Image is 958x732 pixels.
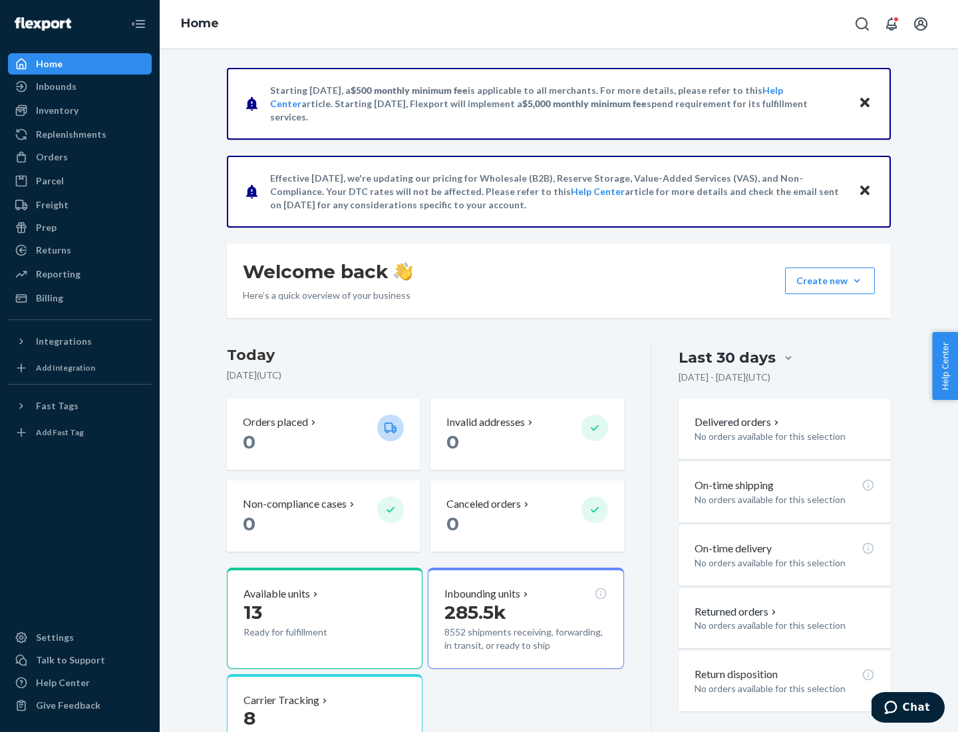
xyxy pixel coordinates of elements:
span: 13 [243,601,262,624]
p: No orders available for this selection [695,682,875,695]
p: No orders available for this selection [695,619,875,632]
button: Orders placed 0 [227,399,420,470]
p: Effective [DATE], we're updating our pricing for Wholesale (B2B), Reserve Storage, Value-Added Se... [270,172,846,212]
div: Fast Tags [36,399,79,413]
p: Return disposition [695,667,778,682]
iframe: Opens a widget where you can chat to one of our agents [872,692,945,725]
div: Inventory [36,104,79,117]
a: Parcel [8,170,152,192]
p: Available units [243,586,310,602]
p: Ready for fulfillment [243,626,367,639]
span: 0 [243,512,255,535]
p: No orders available for this selection [695,430,875,443]
p: Carrier Tracking [243,693,319,708]
p: On-time shipping [695,478,774,493]
button: Close Navigation [125,11,152,37]
button: Open Search Box [849,11,876,37]
div: Give Feedback [36,699,100,712]
p: Starting [DATE], a is applicable to all merchants. For more details, please refer to this article... [270,84,846,124]
a: Freight [8,194,152,216]
p: 8552 shipments receiving, forwarding, in transit, or ready to ship [444,626,607,652]
div: Replenishments [36,128,106,141]
button: Available units13Ready for fulfillment [227,568,422,669]
button: Open account menu [907,11,934,37]
p: [DATE] ( UTC ) [227,369,624,382]
div: Settings [36,631,74,644]
ol: breadcrumbs [170,5,230,43]
a: Inventory [8,100,152,121]
button: Fast Tags [8,395,152,417]
div: Returns [36,244,71,257]
a: Add Integration [8,357,152,379]
p: Canceled orders [446,496,521,512]
a: Orders [8,146,152,168]
h1: Welcome back [243,260,412,283]
a: Home [8,53,152,75]
div: Help Center [36,676,90,689]
a: Help Center [8,672,152,693]
a: Billing [8,287,152,309]
button: Talk to Support [8,649,152,671]
div: Integrations [36,335,92,348]
button: Inbounding units285.5k8552 shipments receiving, forwarding, in transit, or ready to ship [428,568,623,669]
a: Returns [8,240,152,261]
img: hand-wave emoji [394,262,412,281]
span: 0 [446,431,459,453]
div: Add Integration [36,362,95,373]
div: Add Fast Tag [36,427,84,438]
p: No orders available for this selection [695,493,875,506]
button: Canceled orders 0 [430,480,623,552]
a: Settings [8,627,152,648]
div: Prep [36,221,57,234]
button: Close [856,182,874,201]
span: 285.5k [444,601,506,624]
p: Orders placed [243,415,308,430]
div: Home [36,57,63,71]
span: $500 monthly minimum fee [351,85,468,96]
p: [DATE] - [DATE] ( UTC ) [679,371,770,384]
span: 0 [446,512,459,535]
div: Orders [36,150,68,164]
a: Reporting [8,264,152,285]
a: Add Fast Tag [8,422,152,443]
img: Flexport logo [15,17,71,31]
h3: Today [227,345,624,366]
p: On-time delivery [695,541,772,556]
button: Open notifications [878,11,905,37]
div: Last 30 days [679,347,776,368]
button: Give Feedback [8,695,152,716]
p: Here’s a quick overview of your business [243,289,412,302]
button: Invalid addresses 0 [430,399,623,470]
button: Delivered orders [695,415,782,430]
button: Returned orders [695,604,779,620]
button: Create new [785,268,875,294]
p: No orders available for this selection [695,556,875,570]
div: Billing [36,291,63,305]
span: 0 [243,431,255,453]
div: Parcel [36,174,64,188]
div: Inbounds [36,80,77,93]
div: Talk to Support [36,653,105,667]
a: Prep [8,217,152,238]
button: Integrations [8,331,152,352]
span: $5,000 monthly minimum fee [522,98,647,109]
a: Replenishments [8,124,152,145]
button: Help Center [932,332,958,400]
p: Non-compliance cases [243,496,347,512]
span: 8 [243,707,255,729]
a: Inbounds [8,76,152,97]
div: Freight [36,198,69,212]
a: Home [181,16,219,31]
div: Reporting [36,268,80,281]
button: Non-compliance cases 0 [227,480,420,552]
p: Inbounding units [444,586,520,602]
button: Close [856,94,874,113]
a: Help Center [571,186,625,197]
p: Invalid addresses [446,415,525,430]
